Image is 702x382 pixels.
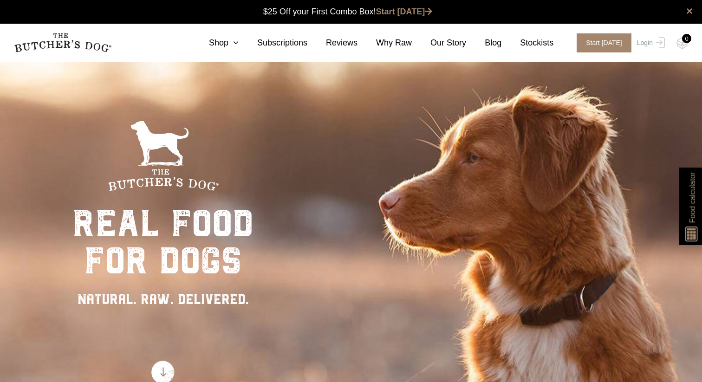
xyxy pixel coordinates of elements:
[635,33,665,52] a: Login
[72,205,253,279] div: real food for dogs
[577,33,631,52] span: Start [DATE]
[190,37,239,49] a: Shop
[686,6,693,17] a: close
[72,289,253,310] div: NATURAL. RAW. DELIVERED.
[239,37,307,49] a: Subscriptions
[376,7,433,16] a: Start [DATE]
[412,37,466,49] a: Our Story
[307,37,357,49] a: Reviews
[687,172,698,223] span: Food calculator
[676,37,688,49] img: TBD_Cart-Empty.png
[567,33,635,52] a: Start [DATE]
[357,37,412,49] a: Why Raw
[466,37,501,49] a: Blog
[682,34,691,43] div: 0
[501,37,553,49] a: Stockists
